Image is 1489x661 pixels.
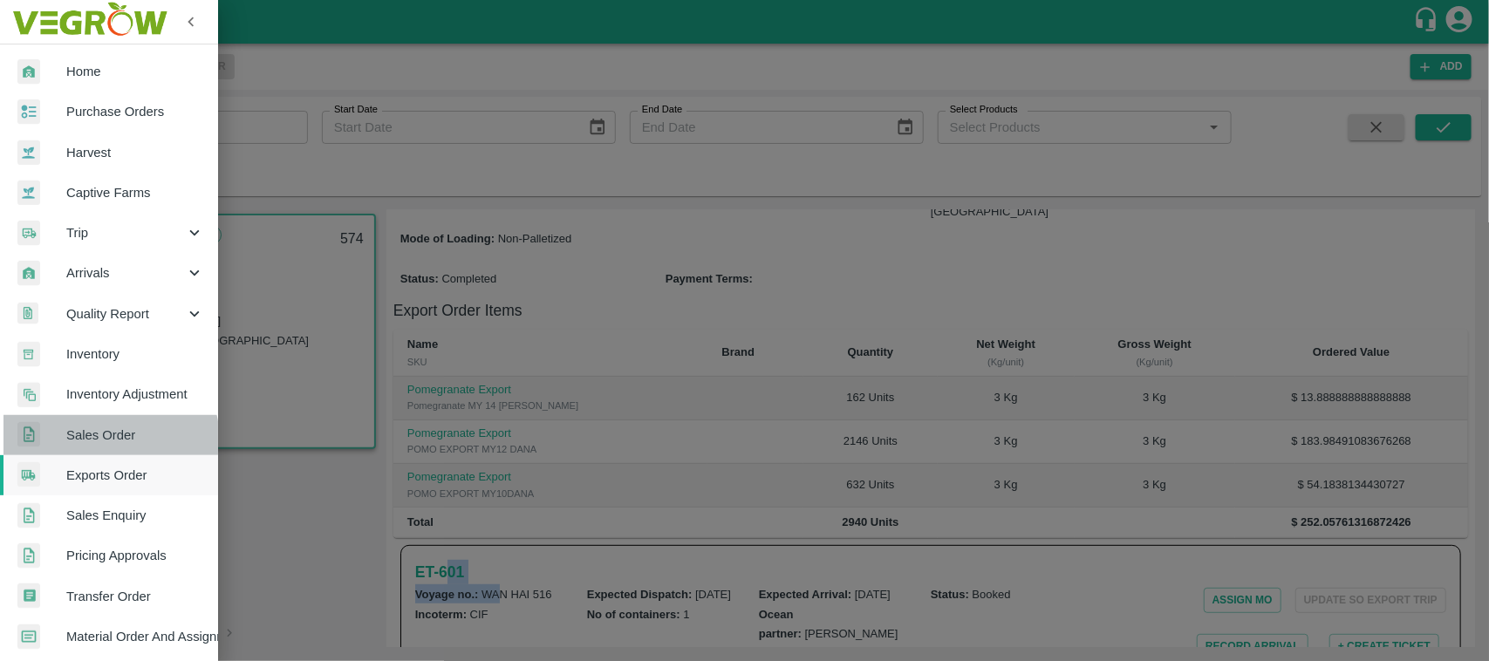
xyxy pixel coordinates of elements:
img: sales [17,422,40,447]
img: inventory [17,382,40,407]
img: qualityReport [17,303,38,324]
img: whInventory [17,342,40,367]
span: Transfer Order [66,587,204,606]
img: harvest [17,140,40,166]
img: sales [17,503,40,528]
span: Pricing Approvals [66,546,204,565]
span: Exports Order [66,466,204,485]
span: Sales Order [66,426,204,445]
img: reciept [17,99,40,125]
span: Captive Farms [66,183,204,202]
img: whArrival [17,261,40,286]
span: Home [66,62,204,81]
span: Arrivals [66,263,185,283]
span: Trip [66,223,185,242]
img: centralMaterial [17,624,40,650]
img: harvest [17,180,40,206]
img: whTransfer [17,583,40,609]
img: shipments [17,462,40,487]
span: Inventory [66,344,204,364]
span: Inventory Adjustment [66,385,204,404]
img: delivery [17,221,40,246]
span: Material Order And Assignment [66,627,204,646]
span: Purchase Orders [66,102,204,121]
img: sales [17,543,40,569]
img: whArrival [17,59,40,85]
span: Harvest [66,143,204,162]
span: Quality Report [66,304,185,324]
span: Sales Enquiry [66,506,204,525]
